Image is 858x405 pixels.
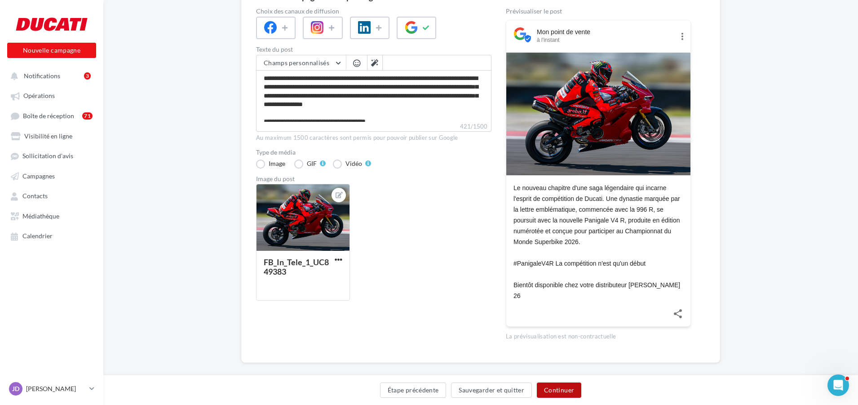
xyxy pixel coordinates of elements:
span: Campagnes [22,172,55,180]
div: GIF [307,160,317,167]
div: Image du post [256,176,491,182]
a: Médiathèque [5,208,98,224]
div: Vidéo [345,160,362,167]
div: 71 [82,112,93,120]
span: Champs personnalisés [264,59,329,67]
span: Boîte de réception [23,112,74,120]
span: Médiathèque [22,212,59,220]
a: Sollicitation d'avis [5,147,98,164]
label: Texte du post [256,46,491,53]
a: JD [PERSON_NAME] [7,380,96,397]
span: Visibilité en ligne [24,132,72,140]
span: JD [12,384,19,393]
div: Mon point de vente [537,27,674,36]
iframe: Intercom live chat [827,374,849,396]
img: FB_In_Tele_1_UC849383 [506,53,690,175]
p: [PERSON_NAME] [26,384,86,393]
button: Nouvelle campagne [7,43,96,58]
div: Prévisualiser le post [506,8,691,14]
a: Boîte de réception71 [5,107,98,124]
span: Contacts [22,192,48,200]
label: Type de média [256,149,491,156]
span: Opérations [23,92,55,100]
div: FB_In_Tele_1_UC849383 [264,257,329,276]
div: Au maximum 1500 caractères sont permis pour pouvoir publier sur Google [256,134,491,142]
button: Continuer [537,383,581,398]
a: Contacts [5,187,98,204]
button: Étape précédente [380,383,447,398]
a: Opérations [5,87,98,103]
span: Sollicitation d'avis [22,152,73,160]
div: La prévisualisation est non-contractuelle [506,329,691,341]
div: Image [269,160,285,167]
a: Calendrier [5,227,98,244]
button: Sauvegarder et quitter [451,383,532,398]
label: Choix des canaux de diffusion [256,8,491,14]
button: Champs personnalisés [257,55,346,71]
span: Notifications [24,72,60,80]
div: à l'instant [537,36,674,44]
div: Le nouveau chapitre d'une saga légendaire qui incarne l'esprit de compétition de Ducati. Une dyna... [513,182,683,301]
span: Calendrier [22,232,53,240]
a: Campagnes [5,168,98,184]
div: 3 [84,72,91,80]
button: Notifications 3 [5,67,94,84]
label: 421/1500 [256,122,491,132]
a: Visibilité en ligne [5,128,98,144]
